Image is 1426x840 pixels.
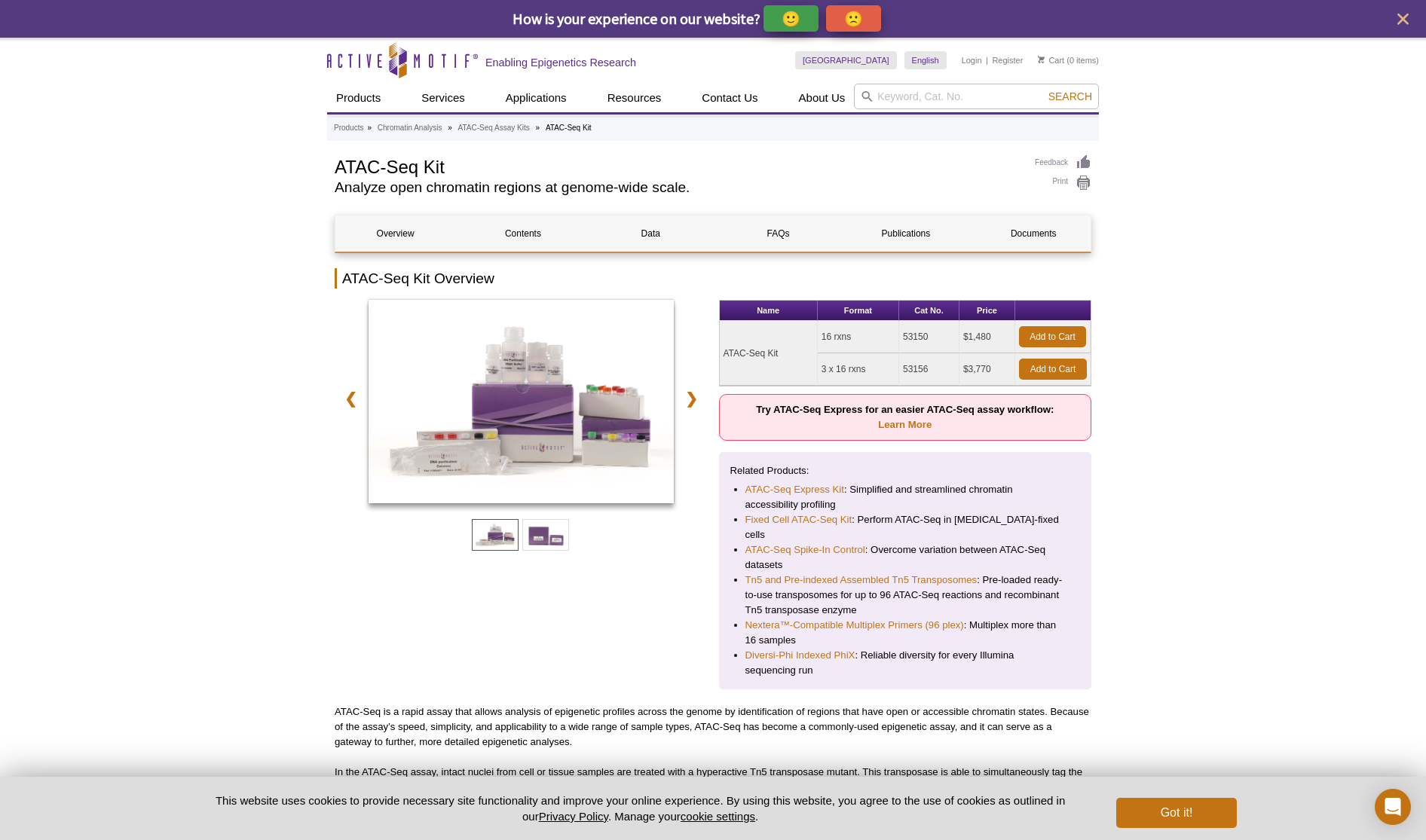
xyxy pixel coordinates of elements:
[1375,789,1411,825] div: Open Intercom Messenger
[1035,175,1091,191] a: Print
[818,321,899,353] td: 16 rxns
[693,84,767,112] a: Contact Us
[335,215,455,252] a: Overview
[334,121,363,135] a: Products
[899,321,959,353] td: 53150
[899,301,959,321] th: Cat No.
[513,9,760,28] span: How is your experience on our website?
[675,381,708,416] a: ❯
[974,215,1094,252] a: Documents
[854,84,1099,109] input: Keyword, Cat. No.
[756,404,1054,430] strong: Try ATAC-Seq Express for an easier ATAC-Seq assay workflow:
[745,573,978,588] a: Tn5 and Pre-indexed Assembled Tn5 Transposomes
[986,51,988,69] li: |
[782,9,800,28] p: 🙂
[335,268,1091,289] h2: ATAC-Seq Kit Overview
[335,181,1020,194] h2: Analyze open chromatin regions at genome-wide scale.
[335,154,1020,177] h1: ATAC-Seq Kit
[1044,90,1097,103] button: Search
[878,419,932,430] a: Learn More
[899,353,959,386] td: 53156
[1019,326,1086,347] a: Add to Cart
[818,301,899,321] th: Format
[335,765,1091,795] p: In the ATAC-Seq assay, intact nuclei from cell or tissue samples are treated with a hyperactive T...
[718,215,838,252] a: FAQs
[730,463,1081,478] p: Related Products:
[1038,51,1099,69] li: (0 items)
[720,301,818,321] th: Name
[745,482,1066,512] li: : Simplified and streamlined chromatin accessibility profiling
[720,321,818,386] td: ATAC-Seq Kit
[795,51,897,69] a: [GEOGRAPHIC_DATA]
[189,793,1091,824] p: This website uses cookies to provide necessary site functionality and improve your online experie...
[962,55,982,66] a: Login
[598,84,671,112] a: Resources
[448,124,452,132] li: »
[745,542,865,557] a: ATAC-Seq Spike-In Control
[369,300,674,508] a: ATAC-Seq Kit
[458,121,530,135] a: ATAC-Seq Assay Kits
[412,84,474,112] a: Services
[745,542,1066,573] li: : Overcome variation between ATAC-Seq datasets
[369,300,674,503] img: ATAC-Seq Kit
[539,810,608,823] a: Privacy Policy
[485,56,636,69] h2: Enabling Epigenetics Research
[844,9,863,28] p: 🙁
[546,124,592,132] li: ATAC-Seq Kit
[790,84,855,112] a: About Us
[992,55,1023,66] a: Register
[745,482,844,497] a: ATAC-Seq Express Kit
[367,124,372,132] li: »
[745,512,852,527] a: Fixed Cell ATAC-Seq Kit
[1038,55,1064,66] a: Cart
[904,51,947,69] a: English
[497,84,576,112] a: Applications
[335,381,367,416] a: ❮
[959,353,1015,386] td: $3,770
[745,648,855,663] a: Diversi-Phi Indexed PhiX
[681,810,755,823] button: cookie settings
[818,353,899,386] td: 3 x 16 rxns
[327,84,390,112] a: Products
[959,321,1015,353] td: $1,480
[463,215,583,252] a: Contents
[959,301,1015,321] th: Price
[745,573,1066,618] li: : Pre-loaded ready-to-use transposomes for up to 96 ATAC-Seq reactions and recombinant Tn5 transp...
[1035,154,1091,171] a: Feedback
[335,704,1091,750] p: ATAC-Seq is a rapid assay that allows analysis of epigenetic profiles across the genome by identi...
[1048,90,1092,102] span: Search
[378,121,442,135] a: Chromatin Analysis
[745,618,1066,648] li: : Multiplex more than 16 samples
[1116,798,1237,828] button: Got it!
[591,215,711,252] a: Data
[1019,359,1087,380] a: Add to Cart
[745,512,1066,542] li: : Perform ATAC-Seq in [MEDICAL_DATA]-fixed cells
[536,124,540,132] li: »
[745,648,1066,678] li: : Reliable diversity for every Illumina sequencing run
[1038,56,1045,63] img: Your Cart
[1394,10,1412,29] button: close
[846,215,965,252] a: Publications
[745,618,964,633] a: Nextera™-Compatible Multiplex Primers (96 plex)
